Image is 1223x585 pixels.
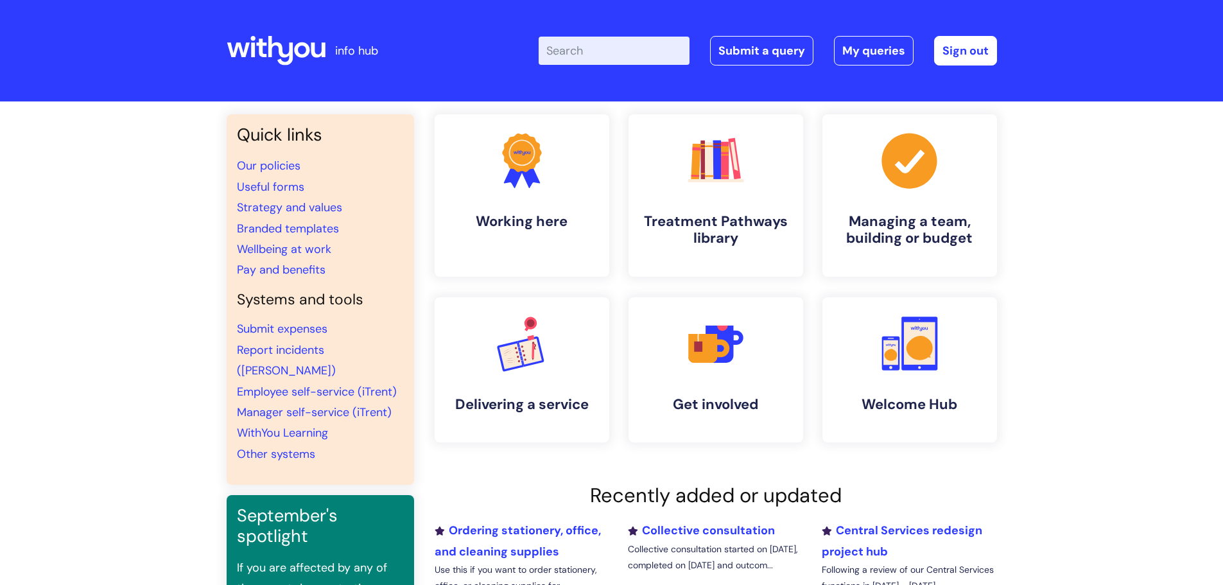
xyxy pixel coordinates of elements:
[629,297,803,442] a: Get involved
[834,36,914,65] a: My queries
[822,297,997,442] a: Welcome Hub
[710,36,813,65] a: Submit a query
[639,213,793,247] h4: Treatment Pathways library
[237,262,325,277] a: Pay and benefits
[539,37,690,65] input: Search
[833,396,987,413] h4: Welcome Hub
[237,200,342,215] a: Strategy and values
[435,114,609,277] a: Working here
[237,158,300,173] a: Our policies
[629,114,803,277] a: Treatment Pathways library
[639,396,793,413] h4: Get involved
[934,36,997,65] a: Sign out
[435,297,609,442] a: Delivering a service
[435,523,601,559] a: Ordering stationery, office, and cleaning supplies
[822,114,997,277] a: Managing a team, building or budget
[237,446,315,462] a: Other systems
[237,291,404,309] h4: Systems and tools
[237,384,397,399] a: Employee self-service (iTrent)
[822,523,982,559] a: Central Services redesign project hub
[237,405,392,420] a: Manager self-service (iTrent)
[628,541,802,573] p: Collective consultation started on [DATE], completed on [DATE] and outcom...
[237,221,339,236] a: Branded templates
[445,396,599,413] h4: Delivering a service
[237,125,404,145] h3: Quick links
[237,321,327,336] a: Submit expenses
[445,213,599,230] h4: Working here
[539,36,997,65] div: | -
[237,505,404,547] h3: September's spotlight
[628,523,775,538] a: Collective consultation
[237,342,336,378] a: Report incidents ([PERSON_NAME])
[335,40,378,61] p: info hub
[237,241,331,257] a: Wellbeing at work
[237,179,304,195] a: Useful forms
[435,484,997,507] h2: Recently added or updated
[833,213,987,247] h4: Managing a team, building or budget
[237,425,328,441] a: WithYou Learning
